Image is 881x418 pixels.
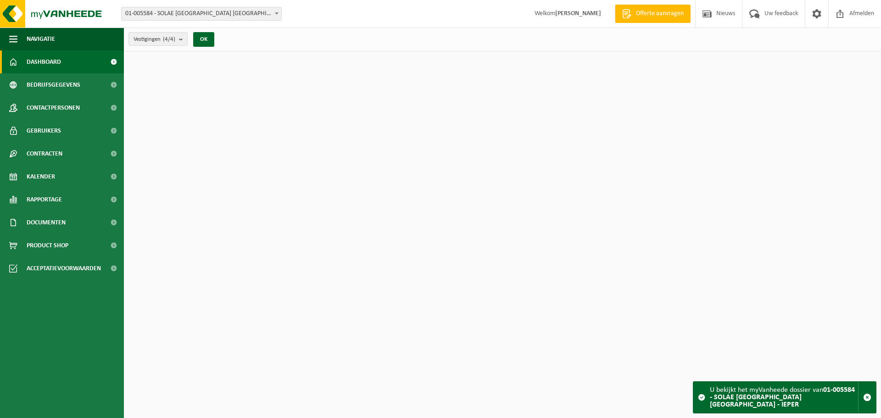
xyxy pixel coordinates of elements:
span: Acceptatievoorwaarden [27,257,101,280]
span: Offerte aanvragen [634,9,686,18]
span: Navigatie [27,28,55,50]
button: Vestigingen(4/4) [128,32,188,46]
div: U bekijkt het myVanheede dossier van [710,382,858,413]
button: OK [193,32,214,47]
span: Kalender [27,165,55,188]
span: 01-005584 - SOLAE BELGIUM NV - IEPER [122,7,281,20]
strong: [PERSON_NAME] [555,10,601,17]
span: Gebruikers [27,119,61,142]
span: Dashboard [27,50,61,73]
count: (4/4) [163,36,175,42]
strong: 01-005584 - SOLAE [GEOGRAPHIC_DATA] [GEOGRAPHIC_DATA] - IEPER [710,386,855,408]
span: Contracten [27,142,62,165]
a: Offerte aanvragen [615,5,691,23]
span: Vestigingen [134,33,175,46]
span: Product Shop [27,234,68,257]
span: Contactpersonen [27,96,80,119]
span: 01-005584 - SOLAE BELGIUM NV - IEPER [121,7,282,21]
span: Documenten [27,211,66,234]
span: Bedrijfsgegevens [27,73,80,96]
span: Rapportage [27,188,62,211]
